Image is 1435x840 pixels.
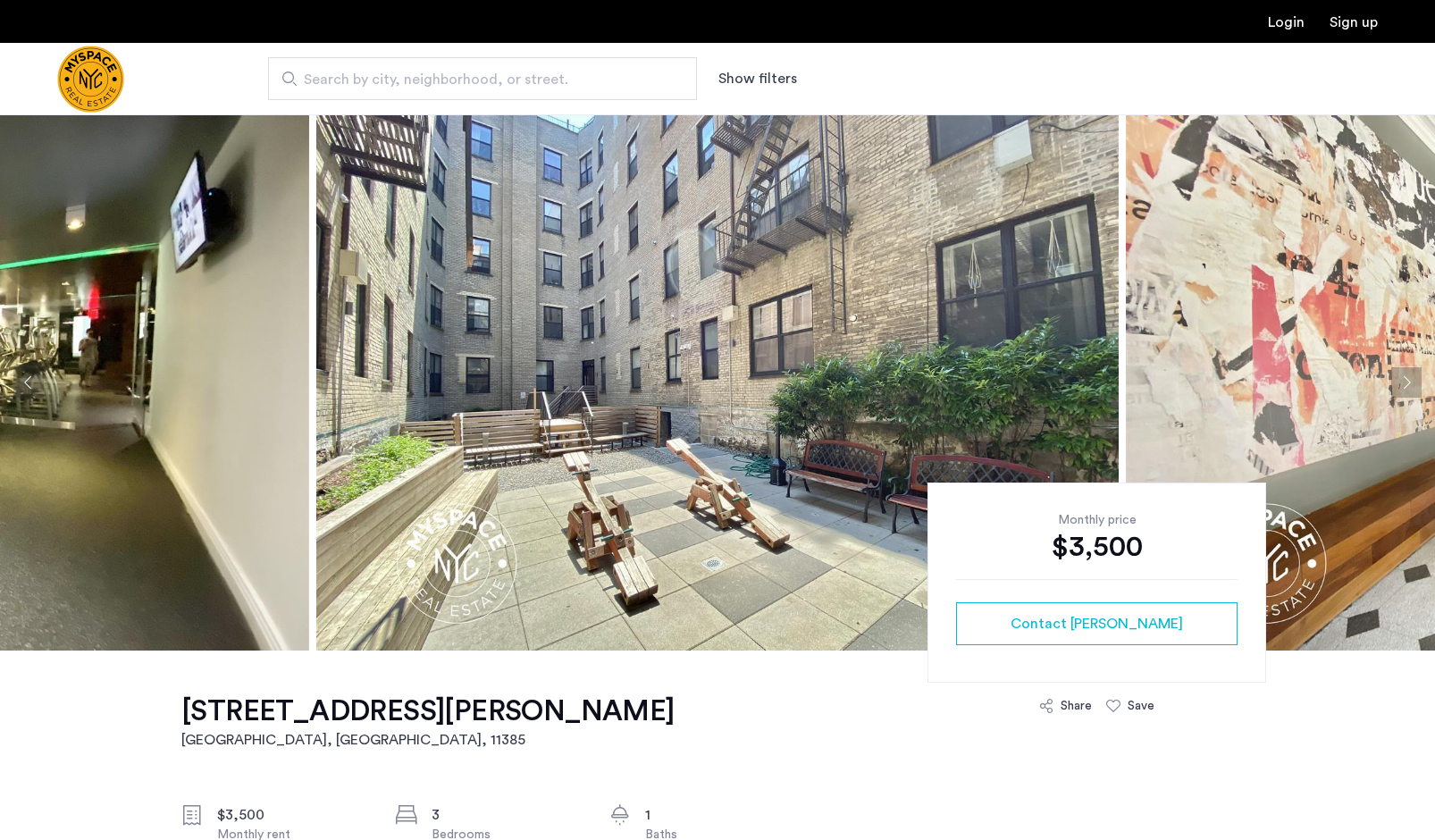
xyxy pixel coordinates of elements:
a: Login [1268,15,1305,29]
a: Cazamio Logo [57,46,124,113]
img: apartment [316,114,1119,651]
a: [STREET_ADDRESS][PERSON_NAME][GEOGRAPHIC_DATA], [GEOGRAPHIC_DATA], 11385 [181,693,675,751]
button: Previous apartment [13,367,44,398]
span: Search by city, neighborhood, or street. [304,69,647,90]
button: Show or hide filters [718,68,797,89]
img: logo [57,46,124,113]
div: Save [1128,697,1154,715]
iframe: chat widget [1360,769,1417,822]
h1: [STREET_ADDRESS][PERSON_NAME] [181,693,675,729]
button: button [956,602,1238,645]
h2: [GEOGRAPHIC_DATA], [GEOGRAPHIC_DATA] , 11385 [181,729,675,751]
div: 3 [432,804,582,826]
div: $3,500 [217,804,367,826]
span: Contact [PERSON_NAME] [1011,613,1183,634]
a: Registration [1330,15,1378,29]
input: Apartment Search [268,57,697,100]
div: Monthly price [956,511,1238,529]
div: 1 [645,804,795,826]
div: Share [1061,697,1092,715]
button: Next apartment [1391,367,1422,398]
div: $3,500 [956,529,1238,565]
